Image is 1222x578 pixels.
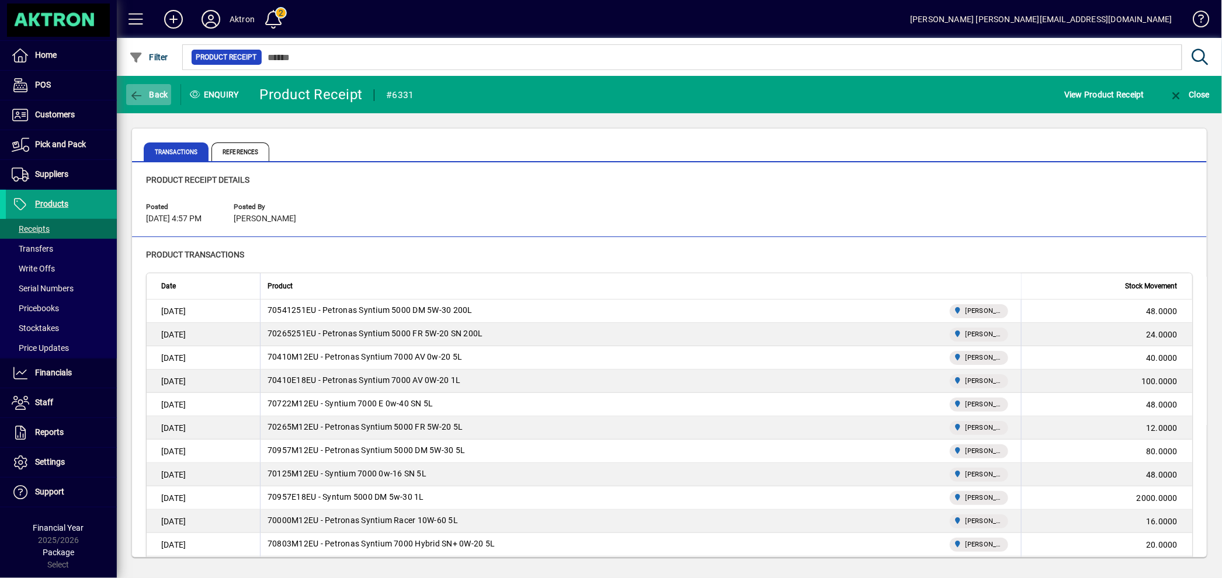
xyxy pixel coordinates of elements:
[147,323,260,346] td: [DATE]
[950,351,1008,365] span: HAMILTON
[35,368,72,377] span: Financials
[950,468,1008,482] span: HAMILTON
[35,140,86,149] span: Pick and Pack
[6,448,117,477] a: Settings
[260,85,363,104] div: Product Receipt
[147,510,260,533] td: [DATE]
[966,469,1004,480] span: [PERSON_NAME]
[6,239,117,259] a: Transfers
[1021,533,1192,556] td: 20.0000
[129,90,168,99] span: Back
[6,478,117,507] a: Support
[12,304,59,313] span: Pricebooks
[12,244,53,253] span: Transfers
[35,50,57,60] span: Home
[966,539,1004,551] span: [PERSON_NAME]
[155,9,192,30] button: Add
[1021,346,1192,370] td: 40.0000
[966,329,1004,340] span: [PERSON_NAME]
[1021,300,1192,323] td: 48.0000
[35,398,53,407] span: Staff
[35,457,65,466] span: Settings
[268,538,495,552] div: 70803M12EU - Petronas Syntium 7000 Hybrid SN+ 0W-20 5L
[234,214,296,224] span: [PERSON_NAME]
[12,323,59,333] span: Stocktakes
[230,10,255,29] div: Aktron
[147,416,260,440] td: [DATE]
[6,358,117,388] a: Financials
[268,421,463,435] div: 70265M12EU - Petronas Syntium 5000 FR 5W-20 5L
[12,224,50,234] span: Receipts
[966,375,1004,387] span: [PERSON_NAME]
[211,142,269,161] span: References
[1064,85,1144,104] span: View Product Receipt
[1021,463,1192,486] td: 48.0000
[950,538,1008,552] span: HAMILTON
[950,421,1008,435] span: HAMILTON
[910,10,1172,29] div: [PERSON_NAME] [PERSON_NAME][EMAIL_ADDRESS][DOMAIN_NAME]
[966,492,1004,504] span: [PERSON_NAME]
[268,280,293,293] span: Product
[268,398,433,412] div: 70722M12EU - Syntium 7000 E 0w-40 SN 5L
[147,346,260,370] td: [DATE]
[146,214,202,224] span: [DATE] 4:57 PM
[147,300,260,323] td: [DATE]
[6,71,117,100] a: POS
[147,440,260,463] td: [DATE]
[950,491,1008,505] span: HAMILTON
[1021,416,1192,440] td: 12.0000
[268,351,463,365] div: 70410M12EU - Petronas Syntium 7000 AV 0w-20 5L
[12,264,55,273] span: Write Offs
[950,328,1008,342] span: HAMILTON
[161,280,176,293] span: Date
[6,160,117,189] a: Suppliers
[386,86,414,105] div: #6331
[268,304,473,318] div: 70541251EU - Petronas Syntium 5000 DM 5W-30 200L
[268,491,424,505] div: 70957E18EU - Syntum 5000 DM 5w-30 1L
[1021,440,1192,463] td: 80.0000
[6,298,117,318] a: Pricebooks
[144,142,209,161] span: Transactions
[12,343,69,353] span: Price Updates
[6,41,117,70] a: Home
[6,278,117,298] a: Serial Numbers
[6,130,117,159] a: Pick and Pack
[6,338,117,358] a: Price Updates
[126,47,171,68] button: Filter
[950,514,1008,528] span: HAMILTON
[147,393,260,416] td: [DATE]
[147,370,260,393] td: [DATE]
[146,203,216,211] span: Posted
[950,374,1008,388] span: HAMILTON
[6,259,117,278] a: Write Offs
[147,486,260,510] td: [DATE]
[1021,486,1192,510] td: 2000.0000
[6,418,117,447] a: Reports
[6,219,117,239] a: Receipts
[117,84,181,105] app-page-header-button: Back
[950,304,1008,318] span: HAMILTON
[268,514,458,528] div: 70000M12EU - Petronas Syntium Racer 10W-60 5L
[33,523,84,532] span: Financial Year
[966,352,1004,364] span: [PERSON_NAME]
[1169,90,1210,99] span: Close
[35,199,68,208] span: Products
[1184,2,1207,40] a: Knowledge Base
[1125,280,1178,293] span: Stock Movement
[147,463,260,486] td: [DATE]
[966,422,1004,434] span: [PERSON_NAME]
[35,169,68,179] span: Suppliers
[35,427,64,437] span: Reports
[268,444,466,458] div: 70957M12EU - Petronas Syntium 5000 DM 5W-30 5L
[1021,323,1192,346] td: 24.0000
[234,203,304,211] span: Posted By
[35,80,51,89] span: POS
[966,516,1004,527] span: [PERSON_NAME]
[129,53,168,62] span: Filter
[1157,84,1222,105] app-page-header-button: Close enquiry
[6,100,117,130] a: Customers
[126,84,171,105] button: Back
[35,110,75,119] span: Customers
[1021,510,1192,533] td: 16.0000
[146,175,249,184] span: Product Receipt Details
